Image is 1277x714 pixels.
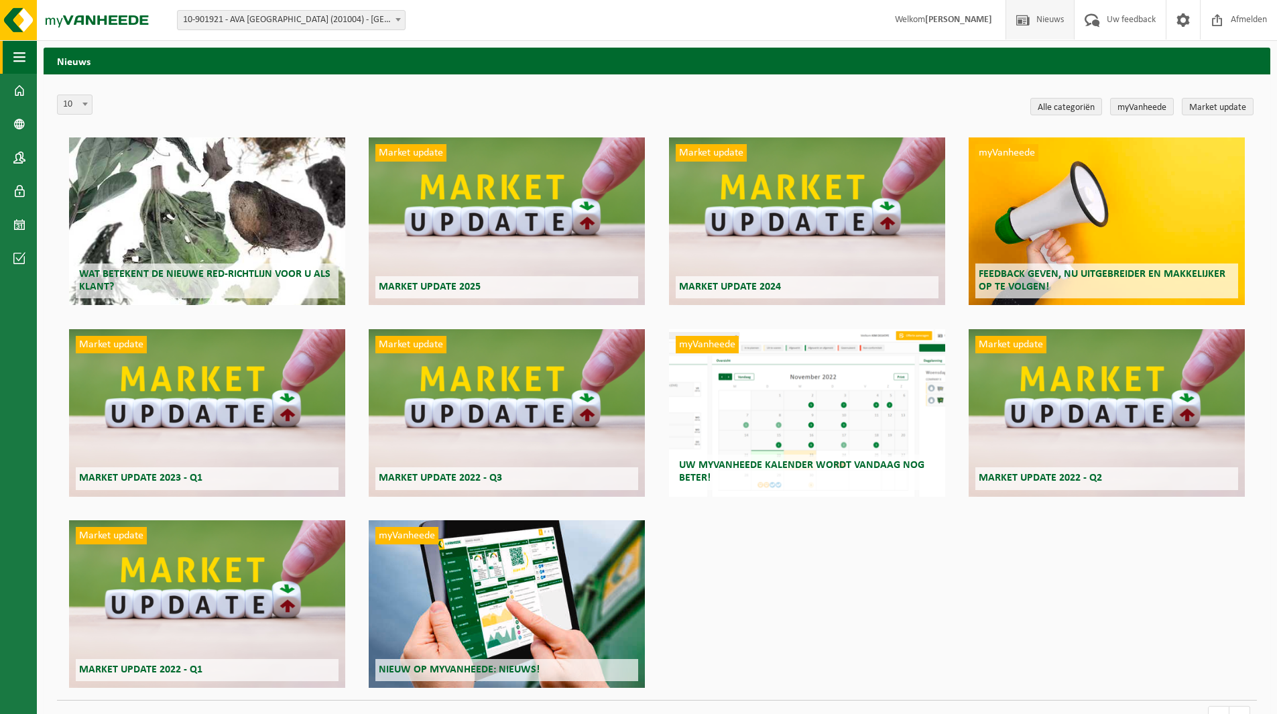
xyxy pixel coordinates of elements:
a: Market update Market update 2022 - Q2 [969,329,1245,497]
a: myVanheede Uw myVanheede kalender wordt vandaag nog beter! [669,329,945,497]
span: Feedback geven, nu uitgebreider en makkelijker op te volgen! [979,269,1225,292]
span: myVanheede [375,527,438,544]
span: Market update [975,336,1046,353]
span: Market update 2022 - Q3 [379,473,502,483]
span: 10-901921 - AVA ANTWERPEN (201004) - ANTWERPEN [178,11,405,29]
a: Market update Market update 2022 - Q1 [69,520,345,688]
span: myVanheede [676,336,739,353]
span: Market update 2022 - Q1 [79,664,202,675]
span: 10 [58,95,92,114]
a: Alle categoriën [1030,98,1102,115]
span: 10-901921 - AVA ANTWERPEN (201004) - ANTWERPEN [177,10,406,30]
a: Market update [1182,98,1254,115]
span: myVanheede [975,144,1038,162]
span: Market update 2025 [379,282,481,292]
span: Market update 2024 [679,282,781,292]
a: Market update Market update 2025 [369,137,645,305]
span: 10 [57,95,93,115]
span: Nieuw op myVanheede: Nieuws! [379,664,540,675]
a: Market update Market update 2022 - Q3 [369,329,645,497]
strong: [PERSON_NAME] [925,15,992,25]
span: Market update 2023 - Q1 [79,473,202,483]
a: Market update Market update 2023 - Q1 [69,329,345,497]
span: Market update 2022 - Q2 [979,473,1102,483]
span: Wat betekent de nieuwe RED-richtlijn voor u als klant? [79,269,330,292]
h2: Nieuws [44,48,1270,74]
a: myVanheede Nieuw op myVanheede: Nieuws! [369,520,645,688]
span: Market update [375,336,446,353]
span: Market update [76,527,147,544]
span: Uw myVanheede kalender wordt vandaag nog beter! [679,460,924,483]
a: Wat betekent de nieuwe RED-richtlijn voor u als klant? [69,137,345,305]
span: Market update [676,144,747,162]
a: myVanheede [1110,98,1174,115]
a: Market update Market update 2024 [669,137,945,305]
span: Market update [375,144,446,162]
a: myVanheede Feedback geven, nu uitgebreider en makkelijker op te volgen! [969,137,1245,305]
span: Market update [76,336,147,353]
